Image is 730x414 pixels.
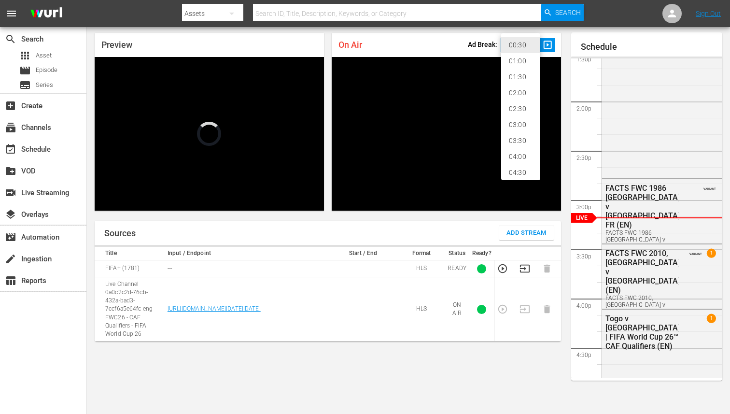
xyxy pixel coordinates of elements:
[501,133,540,149] li: 03:30
[501,85,540,101] li: 02:00
[501,37,540,53] li: 00:30
[501,53,540,69] li: 01:00
[501,101,540,117] li: 02:30
[501,69,540,85] li: 01:30
[501,165,540,181] li: 04:30
[501,149,540,165] li: 04:00
[501,117,540,133] li: 03:00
